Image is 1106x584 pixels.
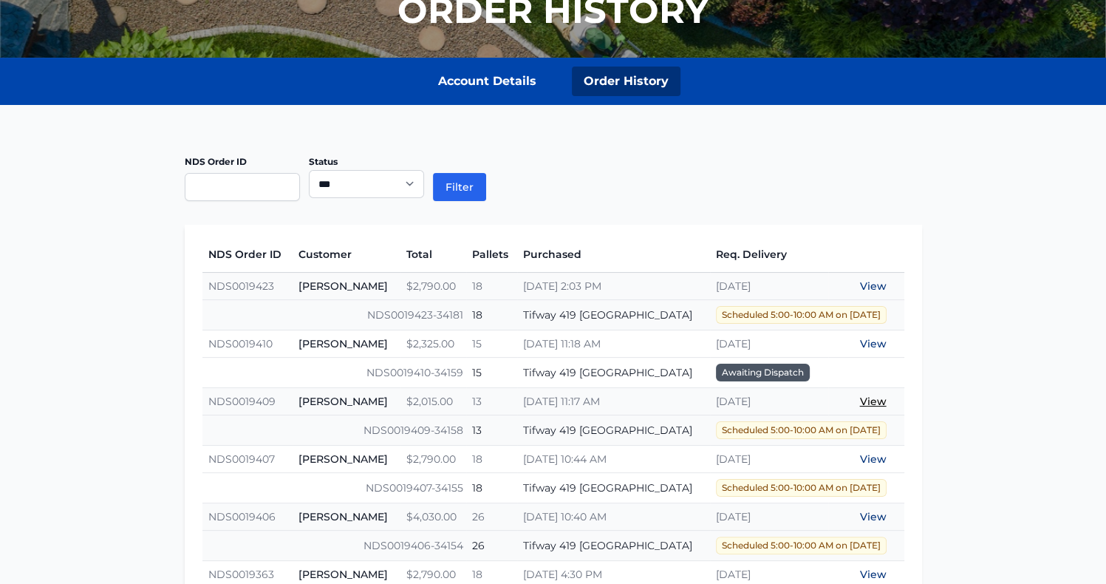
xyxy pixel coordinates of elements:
[466,473,517,503] td: 18
[860,337,887,350] a: View
[517,473,710,503] td: Tifway 419 [GEOGRAPHIC_DATA]
[208,395,276,408] a: NDS0019409
[400,503,466,531] td: $4,030.00
[202,415,466,446] td: NDS0019409-34158
[466,446,517,473] td: 18
[716,479,887,497] span: Scheduled 5:00-10:00 AM on [DATE]
[400,388,466,415] td: $2,015.00
[466,273,517,300] td: 18
[860,568,887,581] a: View
[202,300,466,330] td: NDS0019423-34181
[185,156,247,167] label: NDS Order ID
[400,446,466,473] td: $2,790.00
[208,510,276,523] a: NDS0019406
[716,364,810,381] span: Awaiting Dispatch
[466,531,517,561] td: 26
[426,67,548,96] a: Account Details
[860,510,887,523] a: View
[710,446,828,473] td: [DATE]
[517,237,710,273] th: Purchased
[517,531,710,561] td: Tifway 419 [GEOGRAPHIC_DATA]
[517,330,710,358] td: [DATE] 11:18 AM
[716,537,887,554] span: Scheduled 5:00-10:00 AM on [DATE]
[208,568,274,581] a: NDS0019363
[517,358,710,388] td: Tifway 419 [GEOGRAPHIC_DATA]
[208,337,273,350] a: NDS0019410
[400,237,466,273] th: Total
[710,273,828,300] td: [DATE]
[860,279,887,293] a: View
[208,452,275,466] a: NDS0019407
[710,330,828,358] td: [DATE]
[293,273,400,300] td: [PERSON_NAME]
[208,279,274,293] a: NDS0019423
[202,531,466,561] td: NDS0019406-34154
[517,415,710,446] td: Tifway 419 [GEOGRAPHIC_DATA]
[466,237,517,273] th: Pallets
[293,388,400,415] td: [PERSON_NAME]
[202,237,293,273] th: NDS Order ID
[400,330,466,358] td: $2,325.00
[400,273,466,300] td: $2,790.00
[572,67,680,96] a: Order History
[517,446,710,473] td: [DATE] 10:44 AM
[716,421,887,439] span: Scheduled 5:00-10:00 AM on [DATE]
[309,156,338,167] label: Status
[860,395,887,408] a: View
[860,452,887,466] a: View
[466,358,517,388] td: 15
[433,173,486,201] button: Filter
[710,388,828,415] td: [DATE]
[517,503,710,531] td: [DATE] 10:40 AM
[466,388,517,415] td: 13
[293,330,400,358] td: [PERSON_NAME]
[517,388,710,415] td: [DATE] 11:17 AM
[710,237,828,273] th: Req. Delivery
[466,300,517,330] td: 18
[466,503,517,531] td: 26
[202,358,466,388] td: NDS0019410-34159
[517,273,710,300] td: [DATE] 2:03 PM
[517,300,710,330] td: Tifway 419 [GEOGRAPHIC_DATA]
[710,503,828,531] td: [DATE]
[293,503,400,531] td: [PERSON_NAME]
[466,330,517,358] td: 15
[293,237,400,273] th: Customer
[466,415,517,446] td: 13
[716,306,887,324] span: Scheduled 5:00-10:00 AM on [DATE]
[293,446,400,473] td: [PERSON_NAME]
[202,473,466,503] td: NDS0019407-34155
